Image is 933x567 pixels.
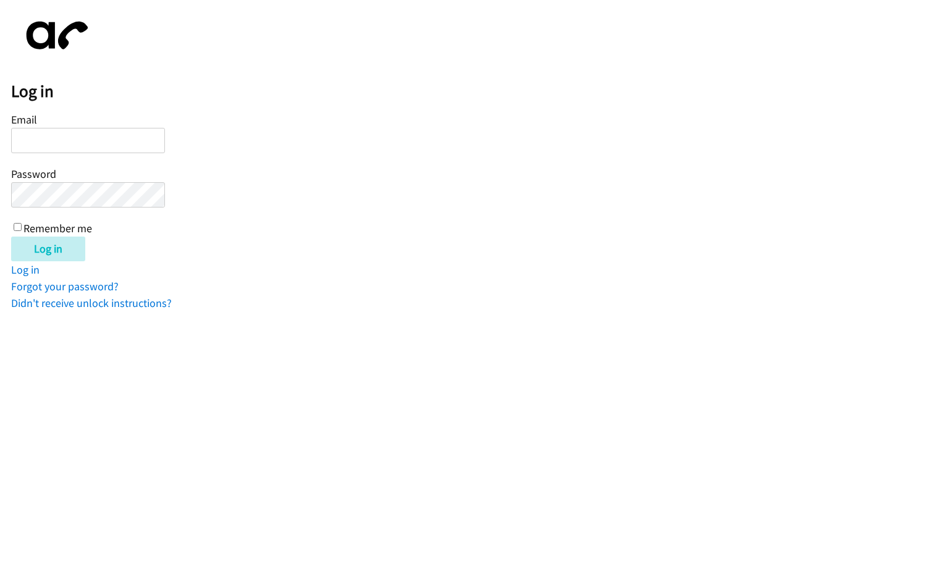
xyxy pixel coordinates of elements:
input: Log in [11,237,85,261]
label: Email [11,112,37,127]
a: Log in [11,262,40,277]
a: Didn't receive unlock instructions? [11,296,172,310]
img: aphone-8a226864a2ddd6a5e75d1ebefc011f4aa8f32683c2d82f3fb0802fe031f96514.svg [11,11,98,60]
a: Forgot your password? [11,279,119,293]
label: Remember me [23,221,92,235]
label: Password [11,167,56,181]
h2: Log in [11,81,933,102]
